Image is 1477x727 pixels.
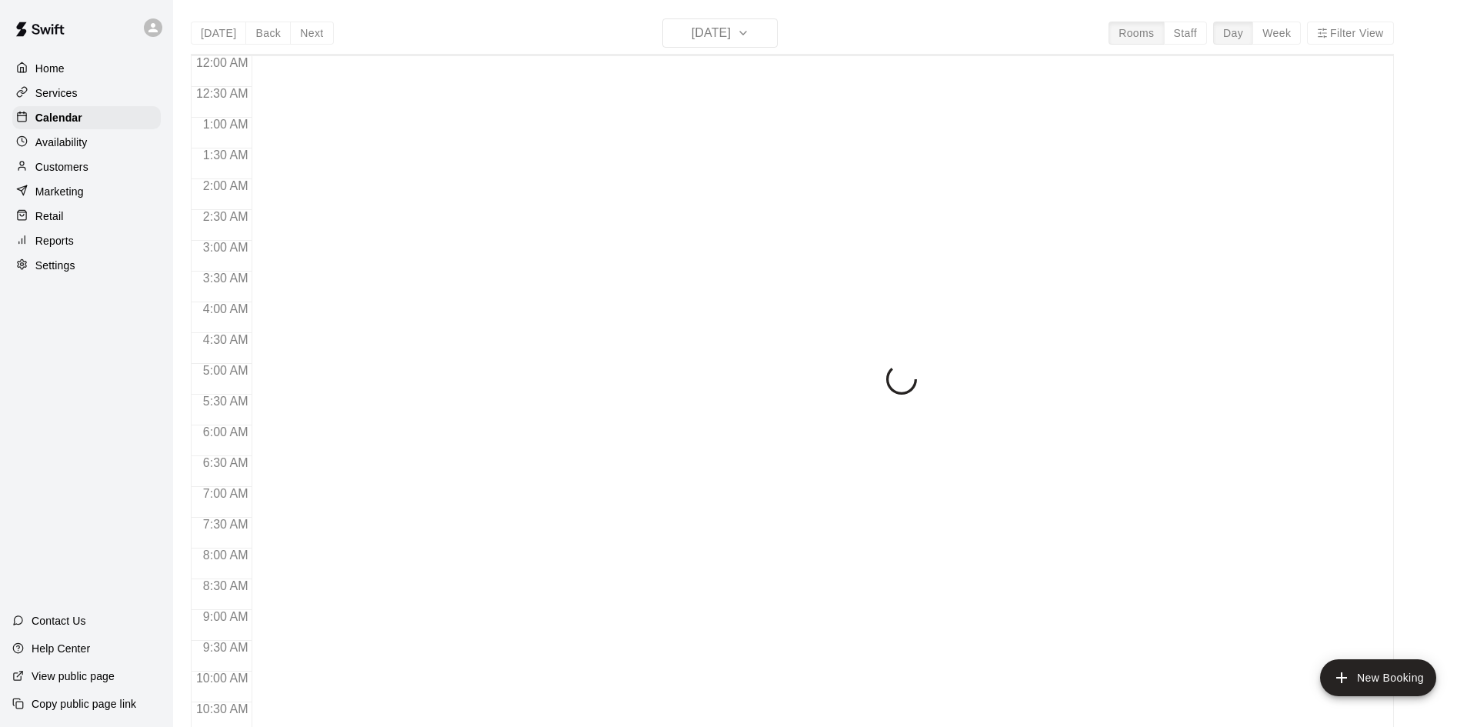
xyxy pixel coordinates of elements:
[32,613,86,629] p: Contact Us
[199,487,252,500] span: 7:00 AM
[1320,659,1436,696] button: add
[199,579,252,592] span: 8:30 AM
[12,229,161,252] a: Reports
[192,672,252,685] span: 10:00 AM
[12,57,161,80] a: Home
[35,258,75,273] p: Settings
[199,456,252,469] span: 6:30 AM
[199,549,252,562] span: 8:00 AM
[35,233,74,248] p: Reports
[192,702,252,715] span: 10:30 AM
[192,87,252,100] span: 12:30 AM
[35,85,78,101] p: Services
[199,610,252,623] span: 9:00 AM
[199,333,252,346] span: 4:30 AM
[192,56,252,69] span: 12:00 AM
[35,61,65,76] p: Home
[199,518,252,531] span: 7:30 AM
[199,425,252,439] span: 6:00 AM
[35,135,88,150] p: Availability
[32,669,115,684] p: View public page
[199,210,252,223] span: 2:30 AM
[12,254,161,277] a: Settings
[199,395,252,408] span: 5:30 AM
[199,272,252,285] span: 3:30 AM
[199,641,252,654] span: 9:30 AM
[12,155,161,178] a: Customers
[35,159,88,175] p: Customers
[199,148,252,162] span: 1:30 AM
[199,302,252,315] span: 4:00 AM
[35,110,82,125] p: Calendar
[199,241,252,254] span: 3:00 AM
[12,131,161,154] a: Availability
[199,179,252,192] span: 2:00 AM
[35,184,84,199] p: Marketing
[32,641,90,656] p: Help Center
[199,118,252,131] span: 1:00 AM
[35,208,64,224] p: Retail
[32,696,136,712] p: Copy public page link
[12,106,161,129] a: Calendar
[12,180,161,203] a: Marketing
[12,205,161,228] a: Retail
[199,364,252,377] span: 5:00 AM
[12,82,161,105] a: Services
